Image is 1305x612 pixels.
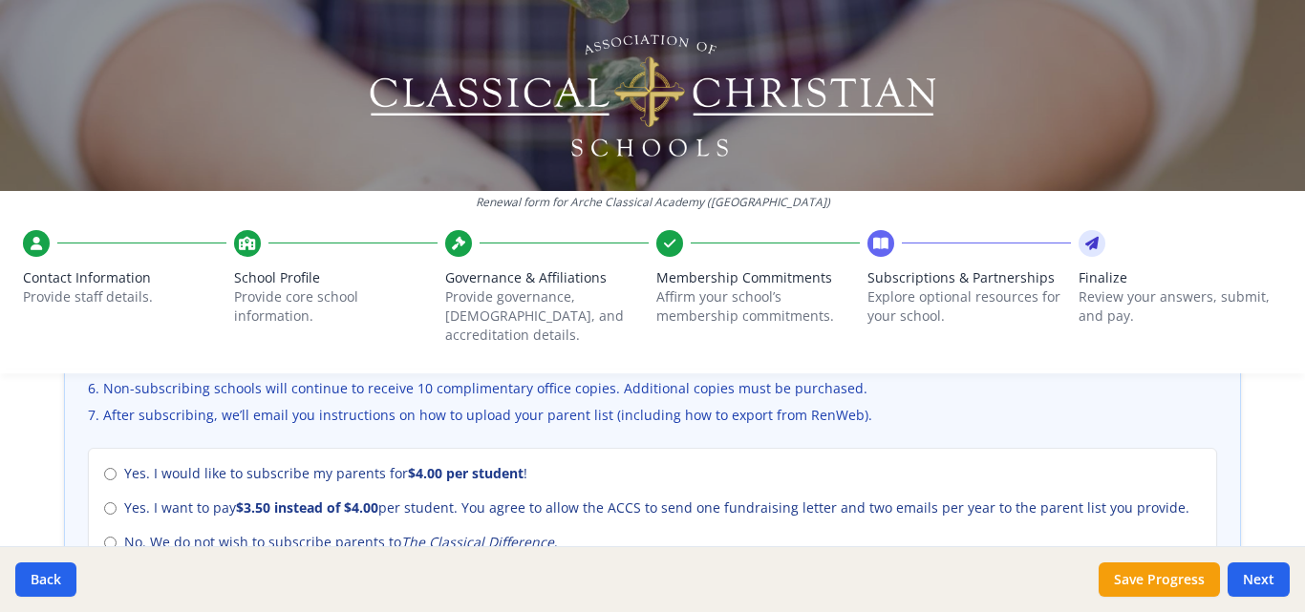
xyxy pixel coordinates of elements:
[104,537,117,549] input: No. We do not wish to subscribe parents toThe Classical Difference.
[1228,562,1290,597] button: Next
[236,498,378,517] strong: $3.50 instead of $4.00
[867,268,1071,287] span: Subscriptions & Partnerships
[104,502,117,515] input: Yes. I want to pay$3.50 instead of $4.00per student. You agree to allow the ACCS to send one fund...
[124,498,1189,517] span: Yes. I want to pay per student. You agree to allow the ACCS to send one fundraising letter and tw...
[1079,287,1282,326] p: Review your answers, submit, and pay.
[867,287,1071,326] p: Explore optional resources for your school.
[15,562,76,597] button: Back
[234,287,438,326] p: Provide core school information.
[124,533,558,552] span: No. We do not wish to subscribe parents to .
[656,287,860,326] p: Affirm your school’s membership commitments.
[88,379,1217,398] li: Non-subscribing schools will continue to receive 10 complimentary office copies. Additional copie...
[1079,268,1282,287] span: Finalize
[445,268,649,287] span: Governance & Affiliations
[124,464,527,483] span: Yes. I would like to subscribe my parents for !
[23,287,226,306] p: Provide staff details.
[656,268,860,287] span: Membership Commitments
[234,268,438,287] span: School Profile
[401,533,554,551] em: The Classical Difference
[104,468,117,480] input: Yes. I would like to subscribe my parents for$4.00 per student!
[23,268,226,287] span: Contact Information
[408,464,524,482] strong: $4.00 per student
[445,287,649,345] p: Provide governance, [DEMOGRAPHIC_DATA], and accreditation details.
[88,406,1217,425] li: After subscribing, we’ll email you instructions on how to upload your parent list (including how ...
[367,29,939,162] img: Logo
[1099,562,1220,597] button: Save Progress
